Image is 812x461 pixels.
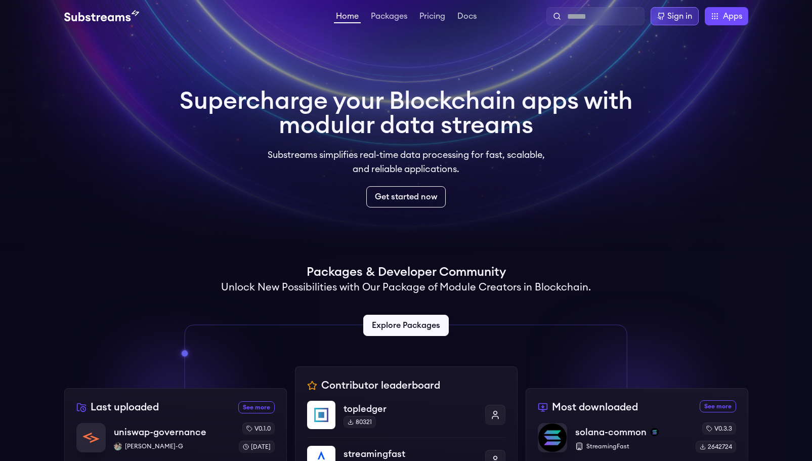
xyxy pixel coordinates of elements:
[363,315,449,336] a: Explore Packages
[538,424,567,452] img: solana-common
[575,442,688,450] p: StreamingFast
[344,416,376,428] div: 80321
[417,12,447,22] a: Pricing
[307,264,506,280] h1: Packages & Developer Community
[575,425,647,439] p: solana-common
[702,423,736,435] div: v0.3.3
[700,400,736,412] a: See more most downloaded packages
[114,425,206,439] p: uniswap-governance
[114,442,231,450] p: [PERSON_NAME]-G
[114,442,122,450] img: Aaditya-G
[242,423,275,435] div: v0.1.0
[76,423,275,461] a: uniswap-governanceuniswap-governanceAaditya-G[PERSON_NAME]-Gv0.1.0[DATE]
[667,10,692,22] div: Sign in
[344,402,477,416] p: topledger
[307,401,335,429] img: topledger
[238,401,275,413] a: See more recently uploaded packages
[538,423,736,461] a: solana-commonsolana-commonsolanaStreamingFastv0.3.32642724
[64,10,139,22] img: Substream's logo
[651,7,699,25] a: Sign in
[261,148,552,176] p: Substreams simplifies real-time data processing for fast, scalable, and reliable applications.
[723,10,742,22] span: Apps
[696,441,736,453] div: 2642724
[221,280,591,295] h2: Unlock New Possibilities with Our Package of Module Creators in Blockchain.
[77,424,105,452] img: uniswap-governance
[307,401,505,437] a: topledgertopledger80321
[455,12,479,22] a: Docs
[366,186,446,207] a: Get started now
[239,441,275,453] div: [DATE]
[334,12,361,23] a: Home
[344,447,477,461] p: streamingfast
[180,89,633,138] h1: Supercharge your Blockchain apps with modular data streams
[651,428,659,436] img: solana
[369,12,409,22] a: Packages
